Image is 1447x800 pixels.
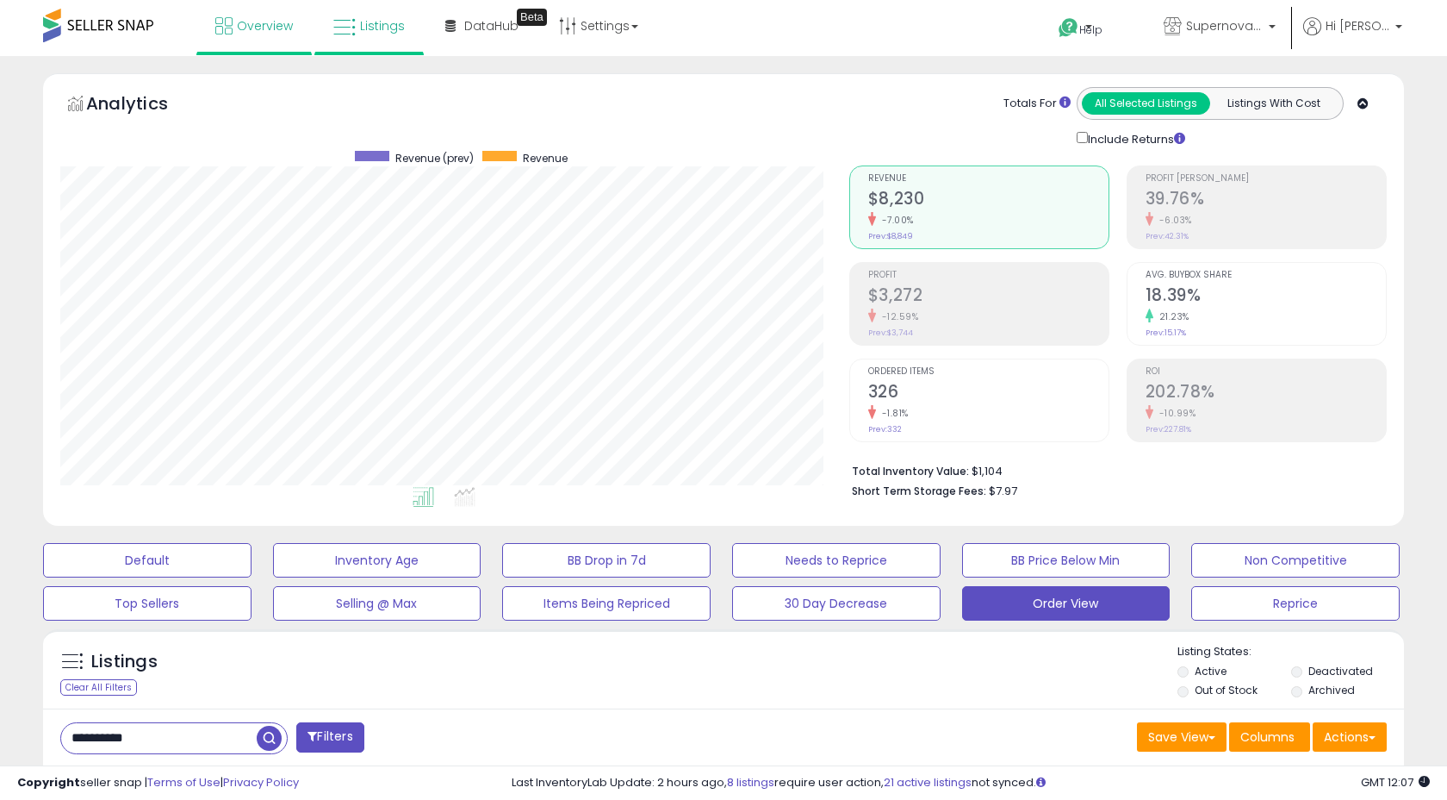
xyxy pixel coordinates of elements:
[1003,96,1071,112] div: Totals For
[464,17,519,34] span: DataHub
[502,586,711,621] button: Items Being Repriced
[868,424,902,434] small: Prev: 332
[1146,382,1386,405] h2: 202.78%
[512,775,1430,791] div: Last InventoryLab Update: 2 hours ago, require user action, not synced.
[1308,664,1373,678] label: Deactivated
[1153,407,1196,420] small: -10.99%
[1146,174,1386,184] span: Profit [PERSON_NAME]
[1153,214,1192,227] small: -6.03%
[1209,92,1338,115] button: Listings With Cost
[868,382,1109,405] h2: 326
[43,586,252,621] button: Top Sellers
[1240,728,1295,746] span: Columns
[989,483,1017,499] span: $7.97
[1079,22,1102,37] span: Help
[852,464,969,478] b: Total Inventory Value:
[732,543,941,578] button: Needs to Reprice
[868,367,1109,377] span: Ordered Items
[1082,92,1210,115] button: All Selected Listings
[868,328,913,338] small: Prev: $3,744
[1303,17,1402,56] a: Hi [PERSON_NAME]
[876,407,909,420] small: -1.81%
[17,774,80,791] strong: Copyright
[868,174,1109,184] span: Revenue
[17,775,299,791] div: seller snap | |
[852,484,986,498] b: Short Term Storage Fees:
[517,9,547,26] div: Tooltip anchor
[1191,543,1400,578] button: Non Competitive
[876,214,914,227] small: -7.00%
[868,271,1109,280] span: Profit
[1146,328,1186,338] small: Prev: 15.17%
[502,543,711,578] button: BB Drop in 7d
[1146,285,1386,309] h2: 18.39%
[1195,683,1258,697] label: Out of Stock
[147,774,220,791] a: Terms of Use
[395,151,474,166] span: Revenue (prev)
[296,722,363,753] button: Filters
[962,543,1171,578] button: BB Price Below Min
[1146,424,1191,434] small: Prev: 227.81%
[60,679,137,696] div: Clear All Filters
[86,91,202,120] h5: Analytics
[1195,664,1227,678] label: Active
[727,774,774,791] a: 8 listings
[1058,17,1079,39] i: Get Help
[1146,271,1386,280] span: Avg. Buybox Share
[1137,722,1227,752] button: Save View
[732,586,941,621] button: 30 Day Decrease
[1146,189,1386,212] h2: 39.76%
[1146,231,1189,241] small: Prev: 42.31%
[1146,367,1386,377] span: ROI
[868,231,913,241] small: Prev: $8,849
[273,543,481,578] button: Inventory Age
[43,543,252,578] button: Default
[1313,722,1387,752] button: Actions
[91,650,158,674] h5: Listings
[273,586,481,621] button: Selling @ Max
[868,189,1109,212] h2: $8,230
[1064,128,1206,148] div: Include Returns
[1045,4,1136,56] a: Help
[868,285,1109,309] h2: $3,272
[1308,683,1355,697] label: Archived
[523,151,568,166] span: Revenue
[1361,774,1430,791] span: 2025-09-8 12:07 GMT
[360,17,405,34] span: Listings
[237,17,293,34] span: Overview
[1177,644,1403,660] p: Listing States:
[876,310,919,323] small: -12.59%
[962,586,1171,621] button: Order View
[884,774,972,791] a: 21 active listings
[1153,310,1189,323] small: 21.23%
[1186,17,1264,34] span: Supernova Co.
[223,774,299,791] a: Privacy Policy
[1229,722,1310,752] button: Columns
[1191,586,1400,621] button: Reprice
[1326,17,1390,34] span: Hi [PERSON_NAME]
[852,459,1374,480] li: $1,104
